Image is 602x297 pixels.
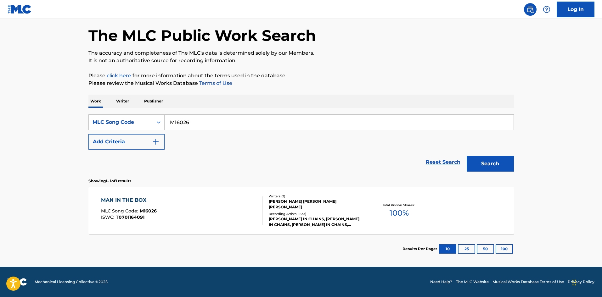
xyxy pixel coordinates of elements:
button: 100 [496,244,513,254]
button: 25 [458,244,475,254]
span: ISWC : [101,214,116,220]
h1: The MLC Public Work Search [88,26,316,45]
div: Writers ( 2 ) [269,194,364,199]
div: [PERSON_NAME] IN CHAINS, [PERSON_NAME] IN CHAINS, [PERSON_NAME] IN CHAINS, [PERSON_NAME] IN CHAIN... [269,216,364,228]
p: Please review the Musical Works Database [88,80,514,87]
div: Drag [572,273,576,292]
a: Musical Works Database Terms of Use [492,279,564,285]
span: Mechanical Licensing Collective © 2025 [35,279,108,285]
p: Total Known Shares: [382,203,416,207]
span: 100 % [390,207,409,219]
a: Log In [557,2,594,17]
img: logo [8,278,27,286]
button: 50 [477,244,494,254]
p: It is not an authoritative source for recording information. [88,57,514,64]
a: Reset Search [423,155,464,169]
span: T0701164091 [116,214,144,220]
p: Writer [114,95,131,108]
div: MLC Song Code [93,118,149,126]
a: Need Help? [430,279,452,285]
p: Showing 1 - 1 of 1 results [88,178,131,184]
a: Public Search [524,3,537,16]
img: MLC Logo [8,5,32,14]
a: The MLC Website [456,279,489,285]
button: Add Criteria [88,134,165,150]
img: help [543,6,550,13]
button: Search [467,156,514,172]
iframe: Chat Widget [571,267,602,297]
img: 9d2ae6d4665cec9f34b9.svg [152,138,160,146]
a: MAN IN THE BOXMLC Song Code:M16026ISWC:T0701164091Writers (2)[PERSON_NAME] [PERSON_NAME] [PERSON_... [88,187,514,234]
div: Recording Artists ( 1533 ) [269,212,364,216]
a: click here [107,73,131,79]
img: search [526,6,534,13]
a: Privacy Policy [568,279,594,285]
form: Search Form [88,114,514,175]
div: Help [540,3,553,16]
span: M16026 [140,208,157,214]
div: MAN IN THE BOX [101,196,157,204]
button: 10 [439,244,456,254]
span: MLC Song Code : [101,208,140,214]
p: Work [88,95,103,108]
a: Terms of Use [198,80,232,86]
p: Please for more information about the terms used in the database. [88,72,514,80]
p: Results Per Page: [402,246,438,252]
p: The accuracy and completeness of The MLC's data is determined solely by our Members. [88,49,514,57]
div: [PERSON_NAME] [PERSON_NAME] [PERSON_NAME] [269,199,364,210]
p: Publisher [142,95,165,108]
